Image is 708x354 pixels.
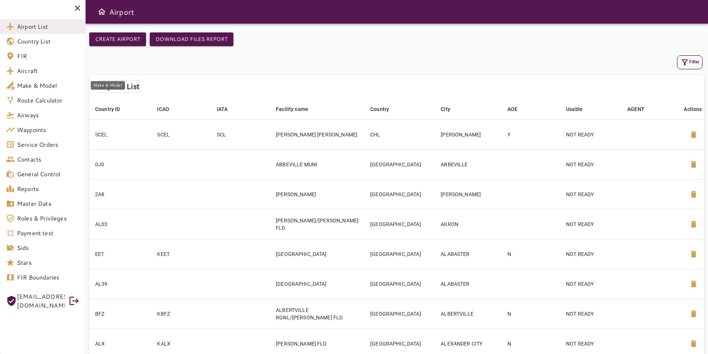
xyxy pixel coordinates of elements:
td: N [502,239,560,269]
td: KBFZ [151,299,211,329]
span: Airport List [17,22,80,31]
span: Usable [566,105,592,114]
button: Delete Airport [685,156,702,173]
td: AL39 [89,269,151,299]
span: Sids [17,243,80,252]
div: Facility name [276,105,308,114]
span: delete [689,160,698,169]
span: Service Orders [17,140,80,149]
td: 2A8 [89,179,151,209]
p: NOT READY [566,131,615,138]
button: Delete Airport [685,245,702,263]
span: IATA [217,105,237,114]
button: Filter [677,55,702,69]
td: KEET [151,239,211,269]
td: EET [89,239,151,269]
td: [PERSON_NAME] [435,119,501,149]
span: City [441,105,460,114]
span: Country List [17,37,80,46]
span: delete [689,339,698,348]
p: NOT READY [566,310,615,317]
p: NOT READY [566,161,615,168]
span: Stars [17,258,80,267]
button: Delete Airport [685,305,702,323]
span: [EMAIL_ADDRESS][DOMAIN_NAME] [17,292,65,310]
td: ALBERTVILLE RGNL/[PERSON_NAME] FLD [270,299,364,329]
td: 0J0 [89,149,151,179]
td: AL03 [89,209,151,239]
td: [PERSON_NAME] [PERSON_NAME] [270,119,364,149]
td: SCEL [89,119,151,149]
h6: Airport [109,6,134,18]
div: AOE [507,105,517,114]
span: Country ID [95,105,130,114]
span: Make & Model [17,81,80,90]
td: [GEOGRAPHIC_DATA] [364,209,435,239]
span: Route Calculator [17,96,80,105]
div: Country [370,105,389,114]
button: Open drawer [94,4,109,19]
td: AKRON [435,209,501,239]
span: delete [689,280,698,288]
span: Master Data [17,199,80,208]
td: Y [502,119,560,149]
td: SCEL [151,119,211,149]
p: NOT READY [566,250,615,258]
span: FIR [17,52,80,60]
div: Usable [566,105,583,114]
span: Reports [17,184,80,193]
button: Delete Airport [685,185,702,203]
span: Roles & Privileges [17,214,80,223]
td: [PERSON_NAME] [435,179,501,209]
span: Airways [17,111,80,119]
td: ALABASTER [435,269,501,299]
span: Aircraft [17,66,80,75]
td: [PERSON_NAME]/[PERSON_NAME] FLD [270,209,364,239]
div: IATA [217,105,228,114]
span: delete [689,309,698,318]
td: CHL [364,119,435,149]
td: [PERSON_NAME] [270,179,364,209]
div: ICAO [157,105,169,114]
div: Country ID [95,105,120,114]
span: delete [689,250,698,258]
button: Download Files Report [150,32,233,46]
span: Waypoints [17,125,80,134]
span: delete [689,190,698,199]
div: AGENT [627,105,645,114]
span: AOE [507,105,527,114]
span: Country [370,105,399,114]
div: Make & Model [91,81,125,90]
div: City [441,105,450,114]
p: NOT READY [566,221,615,228]
button: Delete Airport [685,335,702,353]
td: ALBERTVILLE [435,299,501,329]
button: Create airport [89,32,146,46]
span: delete [689,220,698,229]
span: FIR Boundaries [17,273,80,282]
td: SCL [211,119,270,149]
span: ICAO [157,105,179,114]
span: delete [689,130,698,139]
span: Contacts [17,155,80,164]
span: General Control [17,170,80,178]
td: ALABASTER [435,239,501,269]
td: [GEOGRAPHIC_DATA] [364,269,435,299]
button: Delete Airport [685,275,702,293]
p: NOT READY [566,280,615,288]
td: [GEOGRAPHIC_DATA] [364,299,435,329]
p: NOT READY [566,340,615,347]
span: Payment test [17,229,80,237]
span: Facility name [276,105,318,114]
td: ABBEVILLE MUNI [270,149,364,179]
button: Delete Airport [685,215,702,233]
td: [GEOGRAPHIC_DATA] [270,239,364,269]
td: [GEOGRAPHIC_DATA] [364,149,435,179]
td: BFZ [89,299,151,329]
p: NOT READY [566,191,615,198]
button: Delete Airport [685,126,702,143]
span: AGENT [627,105,654,114]
td: [GEOGRAPHIC_DATA] [364,239,435,269]
td: [GEOGRAPHIC_DATA] [270,269,364,299]
td: ABBEVILLE [435,149,501,179]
